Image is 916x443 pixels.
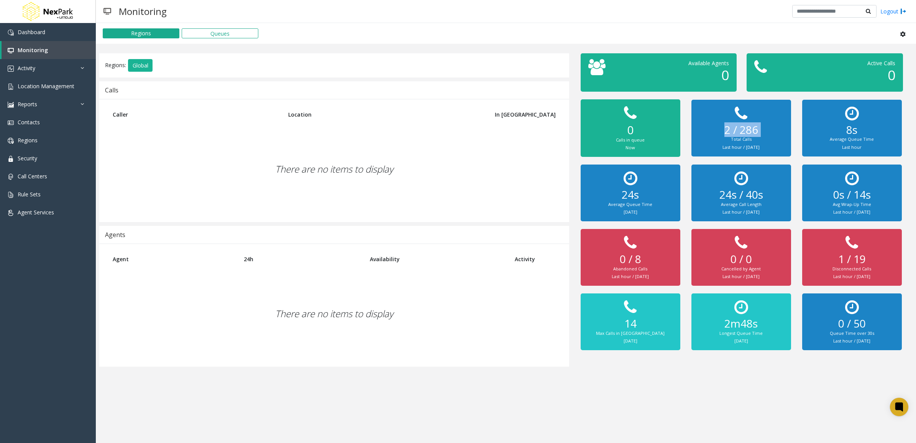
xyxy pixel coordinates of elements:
[612,273,649,279] small: Last hour / [DATE]
[509,250,561,268] th: Activity
[722,273,760,279] small: Last hour / [DATE]
[810,201,894,208] div: Avg Wrap-Up Time
[588,253,673,266] h2: 0 / 8
[8,210,14,216] img: 'icon'
[182,28,258,38] button: Queues
[107,268,561,359] div: There are no items to display
[867,59,895,67] span: Active Calls
[721,66,729,84] span: 0
[103,28,179,38] button: Regions
[8,156,14,162] img: 'icon'
[18,64,35,72] span: Activity
[588,137,673,143] div: Calls in queue
[699,253,783,266] h2: 0 / 0
[8,30,14,36] img: 'icon'
[364,250,509,268] th: Availability
[105,61,126,68] span: Regions:
[8,66,14,72] img: 'icon'
[18,173,47,180] span: Call Centers
[734,338,748,344] small: [DATE]
[699,317,783,330] h2: 2m48s
[900,7,906,15] img: logout
[115,2,171,21] h3: Monitoring
[466,105,561,124] th: In [GEOGRAPHIC_DATA]
[18,28,45,36] span: Dashboard
[833,338,870,344] small: Last hour / [DATE]
[624,338,637,344] small: [DATE]
[699,188,783,201] h2: 24s / 40s
[107,105,282,124] th: Caller
[888,66,895,84] span: 0
[810,266,894,272] div: Disconnected Calls
[128,59,153,72] button: Global
[8,120,14,126] img: 'icon'
[722,209,760,215] small: Last hour / [DATE]
[18,119,40,126] span: Contacts
[8,192,14,198] img: 'icon'
[238,250,364,268] th: 24h
[103,2,111,21] img: pageIcon
[18,155,37,162] span: Security
[8,102,14,108] img: 'icon'
[880,7,906,15] a: Logout
[18,209,54,216] span: Agent Services
[588,188,673,201] h2: 24s
[833,209,870,215] small: Last hour / [DATE]
[8,48,14,54] img: 'icon'
[699,124,783,137] h2: 2 / 286
[588,123,673,137] h2: 0
[588,317,673,330] h2: 14
[105,85,118,95] div: Calls
[810,330,894,337] div: Queue Time over 30s
[688,59,729,67] span: Available Agents
[107,250,238,268] th: Agent
[18,191,41,198] span: Rule Sets
[8,138,14,144] img: 'icon'
[810,124,894,137] h2: 8s
[18,100,37,108] span: Reports
[8,84,14,90] img: 'icon'
[699,330,783,337] div: Longest Queue Time
[810,188,894,201] h2: 0s / 14s
[18,137,38,144] span: Regions
[2,41,96,59] a: Monitoring
[625,145,635,150] small: Now
[810,317,894,330] h2: 0 / 50
[588,330,673,337] div: Max Calls in [GEOGRAPHIC_DATA]
[624,209,637,215] small: [DATE]
[588,201,673,208] div: Average Queue Time
[18,82,74,90] span: Location Management
[810,253,894,266] h2: 1 / 19
[722,144,760,150] small: Last hour / [DATE]
[842,144,862,150] small: Last hour
[588,266,673,272] div: Abandoned Calls
[8,174,14,180] img: 'icon'
[699,136,783,143] div: Total Calls
[833,273,870,279] small: Last hour / [DATE]
[810,136,894,143] div: Average Queue Time
[282,105,466,124] th: Location
[107,124,561,214] div: There are no items to display
[699,266,783,272] div: Cancelled by Agent
[105,230,125,240] div: Agents
[699,201,783,208] div: Average Call Length
[18,46,48,54] span: Monitoring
